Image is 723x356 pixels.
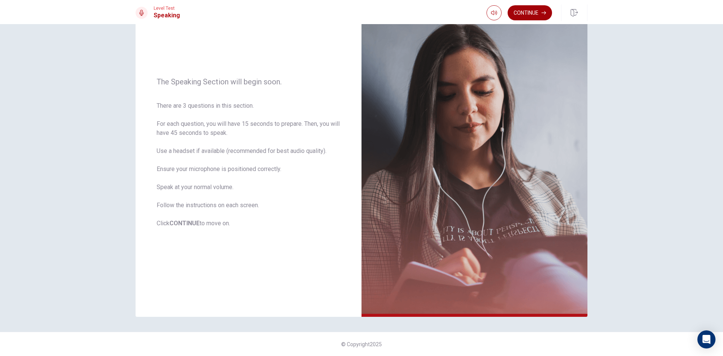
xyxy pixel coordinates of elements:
button: Continue [508,5,552,20]
h1: Speaking [154,11,180,20]
b: CONTINUE [169,220,200,227]
span: © Copyright 2025 [341,341,382,347]
span: The Speaking Section will begin soon. [157,77,340,86]
span: Level Test [154,6,180,11]
span: There are 3 questions in this section. For each question, you will have 15 seconds to prepare. Th... [157,101,340,228]
div: Open Intercom Messenger [697,330,715,348]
